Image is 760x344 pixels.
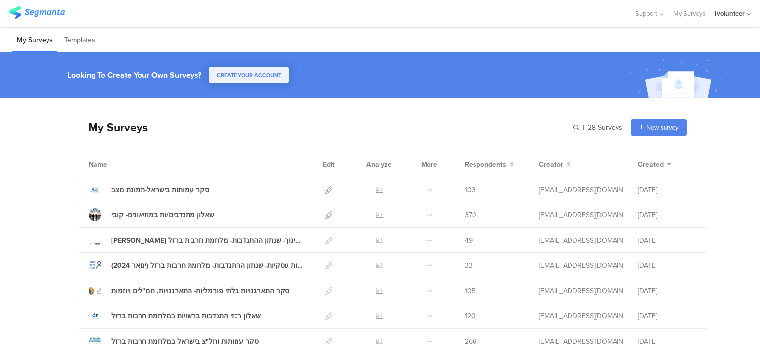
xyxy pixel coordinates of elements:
span: New survey [646,123,678,132]
span: 103 [465,185,475,195]
div: [DATE] [638,311,697,321]
a: שאלון רכזי התנדבות ברשויות במלחמת חרבות ברזל [89,309,261,322]
a: סקר עמותות בישראל-תמונת מצב [89,183,209,196]
span: 28 Surveys [588,122,622,133]
button: Respondents [465,159,514,170]
div: More [419,152,440,177]
span: | [581,122,586,133]
div: Name [89,159,148,170]
span: Created [638,159,664,170]
img: segmanta logo [9,6,65,19]
div: שאלון מתנדבים/ות במוזיאונים- קובי [111,210,214,220]
div: Edit [318,152,339,177]
div: שאלון רכזי התנדבות ברשויות במלחמת חרבות ברזל [111,311,261,321]
li: Templates [60,29,99,52]
a: שאלון לחברות עסקיות- שנתון ההתנדבות- מלחמת חרבות ברזל (ינואר 2024) [89,259,303,272]
a: [PERSON_NAME] למנהלי התנדבות בחינוך- שנתון ההתנדבות- מלחמת חרבות ברזל [89,234,303,246]
div: lioraa@ivolunteer.org.il [539,260,623,271]
span: 120 [465,311,475,321]
div: My Surveys [78,119,148,136]
div: lioraa@ivolunteer.org.il [539,311,623,321]
div: lioraa@ivolunteer.org.il [539,185,623,195]
div: Analyze [364,152,394,177]
a: סקר התארגנויות בלתי פורמליות- התארגנויות, חמ"לים ויוזמות [89,284,289,297]
li: My Surveys [12,29,57,52]
span: 49 [465,235,473,246]
span: CREATE YOUR ACCOUNT [217,71,281,79]
img: create_account_image.svg [626,55,728,100]
span: Respondents [465,159,506,170]
div: Looking To Create Your Own Surveys? [67,69,201,81]
span: 105 [465,286,475,296]
div: [DATE] [638,260,697,271]
div: סקר התארגנויות בלתי פורמליות- התארגנויות, חמ"לים ויוזמות [111,286,289,296]
div: [DATE] [638,235,697,246]
a: שאלון מתנדבים/ות במוזיאונים- קובי [89,208,214,221]
button: Created [638,159,671,170]
div: Ivolunteer [715,9,745,18]
button: CREATE YOUR ACCOUNT [209,67,289,83]
div: lioraa@ivolunteer.org.il [539,210,623,220]
div: [DATE] [638,286,697,296]
span: Creator [539,159,563,170]
span: Support [635,9,657,18]
span: 33 [465,260,473,271]
div: שאלון לחברות עסקיות- שנתון ההתנדבות- מלחמת חרבות ברזל (ינואר 2024) [111,260,303,271]
span: 370 [465,210,476,220]
div: [DATE] [638,185,697,195]
div: lioraa@ivolunteer.org.il [539,235,623,246]
div: [DATE] [638,210,697,220]
div: שאלון למנהלי התנדבות בחינוך- שנתון ההתנדבות- מלחמת חרבות ברזל [111,235,303,246]
button: Creator [539,159,571,170]
div: lioraa@ivolunteer.org.il [539,286,623,296]
div: סקר עמותות בישראל-תמונת מצב [111,185,209,195]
